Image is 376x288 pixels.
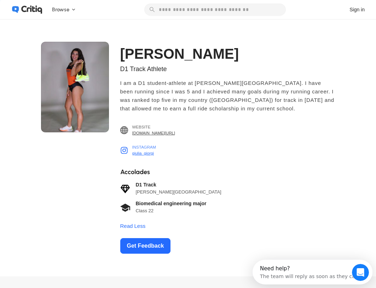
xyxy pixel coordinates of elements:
span: I am a D1 student-athlete at [PERSON_NAME][GEOGRAPHIC_DATA]. I have been running since I was 5 an... [120,79,335,113]
div: Sign in [349,6,365,13]
span: D1 Track Athlete [120,64,317,74]
img: File [41,42,109,132]
span: Biomedical engineering major [136,200,207,207]
iframe: Intercom live chat [352,264,369,281]
span: D1 Track [136,181,221,189]
span: Website [132,124,175,130]
span: Browse [52,6,69,14]
iframe: Intercom live chat discovery launcher [253,260,372,284]
span: instagram [132,144,156,150]
a: Website[DOMAIN_NAME][URL] [120,124,175,136]
div: The team will reply as soon as they can [7,12,106,19]
span: [PERSON_NAME][GEOGRAPHIC_DATA] [136,189,221,196]
div: Need help? [7,6,106,12]
span: [PERSON_NAME] [120,43,239,64]
div: Open Intercom Messenger [3,3,127,22]
a: instagramgiulia_giorgi [120,144,156,156]
span: Class 22 [136,207,207,214]
span: giulia_giorgi [132,150,156,156]
span: [DOMAIN_NAME][URL] [132,130,175,136]
span: Accolades [120,167,335,177]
